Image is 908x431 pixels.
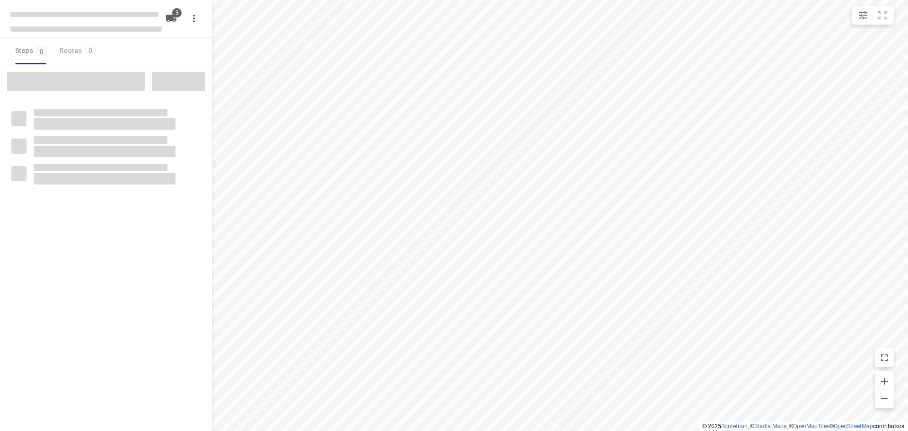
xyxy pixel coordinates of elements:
[834,423,873,430] a: OpenStreetMap
[721,423,748,430] a: Routetitan
[852,6,894,25] div: small contained button group
[793,423,829,430] a: OpenMapTiles
[854,6,873,25] button: Map settings
[702,423,904,430] li: © 2025 , © , © © contributors
[754,423,786,430] a: Stadia Maps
